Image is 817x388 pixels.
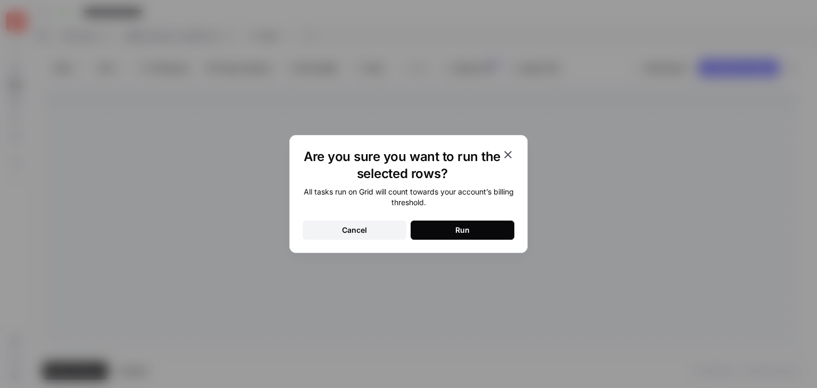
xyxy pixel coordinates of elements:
div: Cancel [342,225,367,235]
h1: Are you sure you want to run the selected rows? [303,148,502,182]
div: All tasks run on Grid will count towards your account’s billing threshold. [303,187,514,208]
button: Cancel [303,221,406,240]
div: Run [455,225,470,235]
button: Run [411,221,514,240]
